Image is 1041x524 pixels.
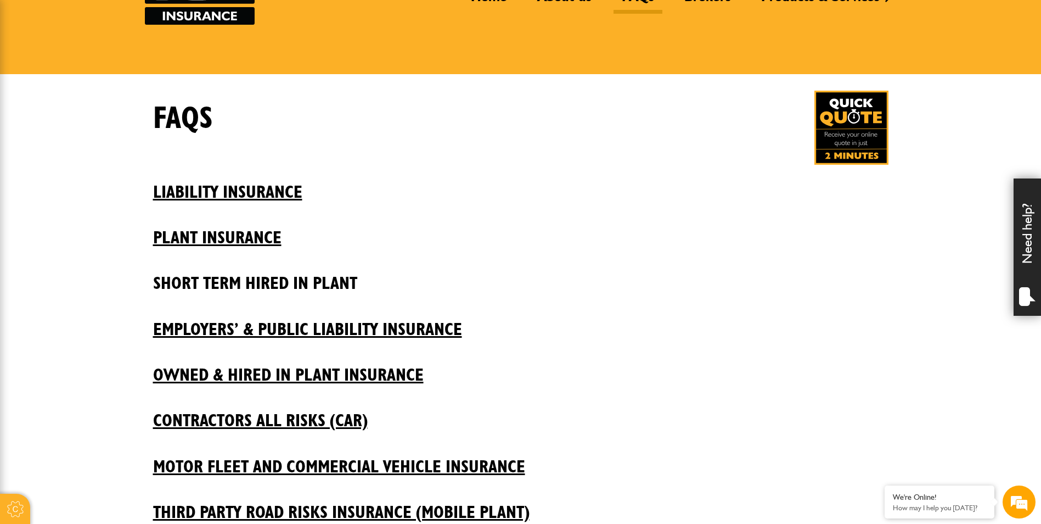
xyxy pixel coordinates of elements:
[893,504,986,512] p: How may I help you today?
[153,303,888,340] a: Employers’ & Public Liability Insurance
[814,91,888,165] a: Get your insurance quote in just 2-minutes
[893,493,986,502] div: We're Online!
[814,91,888,165] img: Quick Quote
[153,101,213,137] h1: FAQs
[153,348,888,386] a: Owned & Hired In Plant Insurance
[153,165,888,203] a: Liability insurance
[153,440,888,477] a: Motor Fleet and Commercial Vehicle Insurance
[1014,179,1041,316] div: Need help?
[153,394,888,431] a: Contractors All Risks (CAR)
[153,211,888,248] a: Plant insurance
[153,257,888,294] a: Short Term Hired In Plant
[153,486,888,523] a: Third Party Road Risks Insurance (Mobile Plant)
